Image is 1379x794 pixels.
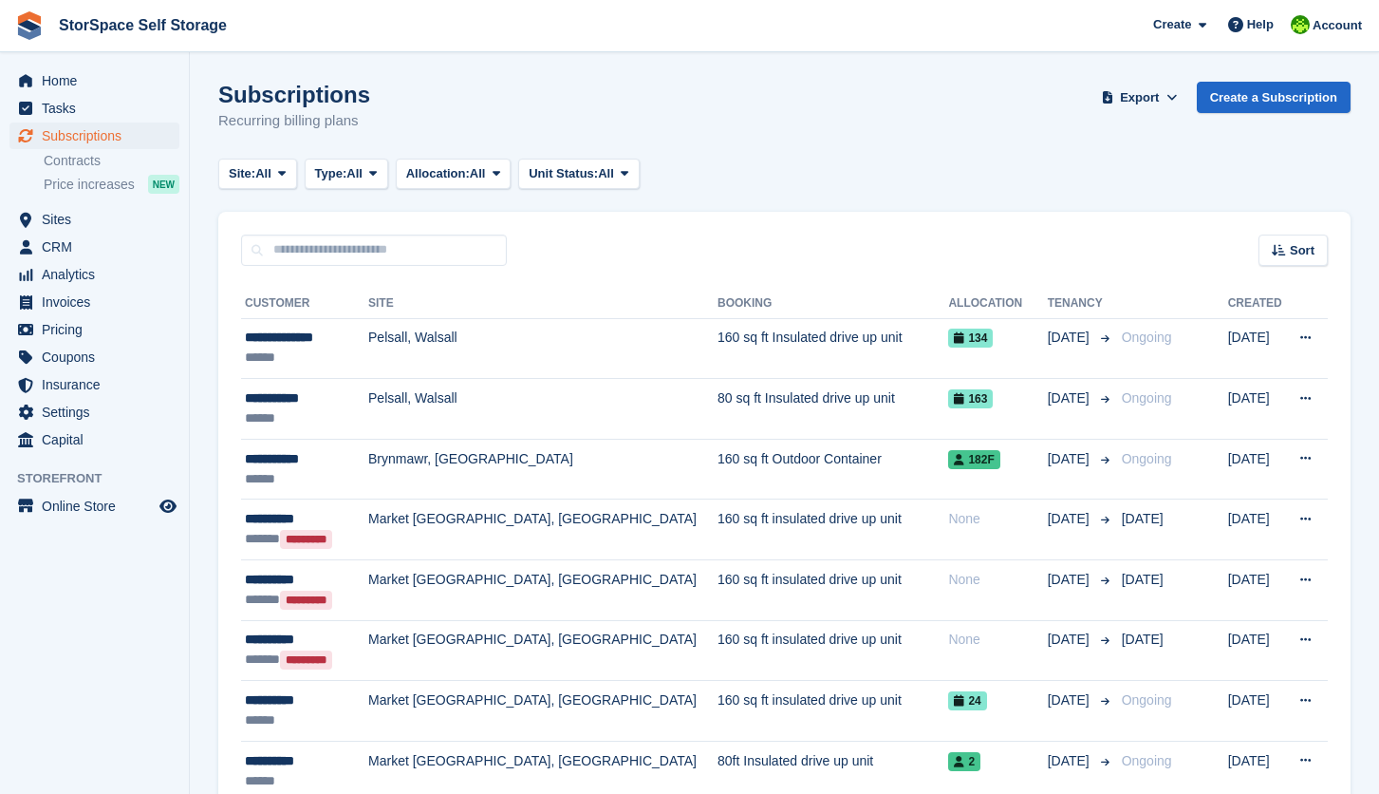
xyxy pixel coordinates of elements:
p: Recurring billing plans [218,110,370,132]
span: Type: [315,164,347,183]
td: Market [GEOGRAPHIC_DATA], [GEOGRAPHIC_DATA] [368,620,717,681]
span: [DATE] [1122,572,1164,587]
span: [DATE] [1122,511,1164,526]
h1: Subscriptions [218,82,370,107]
span: Price increases [44,176,135,194]
span: Ongoing [1122,330,1172,345]
span: Invoices [42,289,156,315]
td: 160 sq ft insulated drive up unit [717,620,948,681]
span: [DATE] [1048,690,1093,710]
button: Site: All [218,159,297,190]
td: [DATE] [1228,439,1286,500]
a: menu [9,289,179,315]
img: stora-icon-8386f47178a22dfd0bd8f6a31ec36ba5ce8667c1dd55bd0f319d3a0aa187defe.svg [15,11,44,40]
th: Customer [241,289,368,319]
span: Ongoing [1122,451,1172,466]
span: [DATE] [1048,751,1093,771]
span: Account [1313,16,1362,35]
span: Online Store [42,493,156,520]
span: [DATE] [1048,570,1093,590]
span: Sites [42,206,156,233]
span: Create [1153,15,1191,34]
span: 134 [948,329,993,348]
div: None [948,630,1047,650]
span: [DATE] [1048,630,1093,650]
td: Market [GEOGRAPHIC_DATA], [GEOGRAPHIC_DATA] [368,500,717,560]
th: Allocation [948,289,1047,319]
td: 80 sq ft Insulated drive up unit [717,379,948,440]
button: Export [1098,82,1182,113]
span: Subscriptions [42,123,156,149]
span: Pricing [42,316,156,343]
span: All [470,164,486,183]
a: menu [9,426,179,453]
span: Insurance [42,371,156,398]
button: Type: All [305,159,388,190]
a: menu [9,123,179,149]
span: Sort [1290,241,1314,260]
td: Pelsall, Walsall [368,318,717,379]
a: menu [9,493,179,520]
span: Settings [42,399,156,425]
span: Unit Status: [529,164,598,183]
td: Brynmawr, [GEOGRAPHIC_DATA] [368,439,717,500]
td: 160 sq ft insulated drive up unit [717,560,948,621]
td: 160 sq ft insulated drive up unit [717,500,948,560]
a: Create a Subscription [1197,82,1351,113]
span: Ongoing [1122,390,1172,406]
td: Market [GEOGRAPHIC_DATA], [GEOGRAPHIC_DATA] [368,560,717,621]
span: Help [1247,15,1274,34]
th: Site [368,289,717,319]
td: [DATE] [1228,681,1286,742]
a: Price increases NEW [44,174,179,195]
span: All [255,164,271,183]
td: Pelsall, Walsall [368,379,717,440]
a: Contracts [44,152,179,170]
span: 24 [948,691,986,710]
span: Analytics [42,261,156,288]
td: 160 sq ft Insulated drive up unit [717,318,948,379]
a: menu [9,344,179,370]
span: [DATE] [1048,388,1093,408]
a: menu [9,234,179,260]
a: menu [9,206,179,233]
span: All [598,164,614,183]
button: Allocation: All [396,159,512,190]
span: Coupons [42,344,156,370]
a: menu [9,95,179,122]
td: [DATE] [1228,500,1286,560]
span: Allocation: [406,164,470,183]
a: StorSpace Self Storage [51,9,234,41]
span: Site: [229,164,255,183]
span: Storefront [17,469,189,488]
th: Tenancy [1048,289,1114,319]
span: Tasks [42,95,156,122]
td: [DATE] [1228,379,1286,440]
button: Unit Status: All [518,159,639,190]
a: menu [9,399,179,425]
td: [DATE] [1228,620,1286,681]
span: Capital [42,426,156,453]
span: Export [1120,88,1159,107]
td: 160 sq ft insulated drive up unit [717,681,948,742]
span: 163 [948,389,993,408]
span: Ongoing [1122,753,1172,768]
td: 160 sq ft Outdoor Container [717,439,948,500]
span: 2 [948,752,980,771]
span: [DATE] [1122,632,1164,647]
span: [DATE] [1048,509,1093,529]
div: NEW [148,175,179,194]
div: None [948,509,1047,529]
td: [DATE] [1228,560,1286,621]
span: Home [42,67,156,94]
span: CRM [42,234,156,260]
span: Ongoing [1122,692,1172,708]
a: Preview store [157,495,179,518]
th: Created [1228,289,1286,319]
th: Booking [717,289,948,319]
td: [DATE] [1228,318,1286,379]
a: menu [9,67,179,94]
td: Market [GEOGRAPHIC_DATA], [GEOGRAPHIC_DATA] [368,681,717,742]
img: paul catt [1291,15,1310,34]
span: [DATE] [1048,449,1093,469]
